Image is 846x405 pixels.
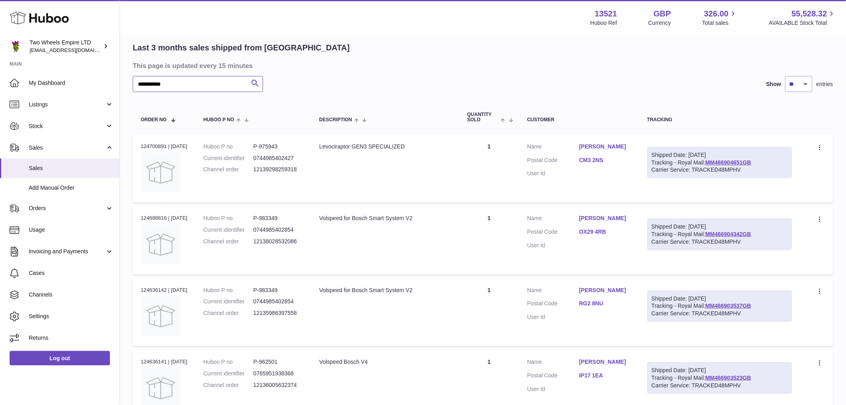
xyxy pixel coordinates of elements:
[459,207,519,274] td: 1
[652,367,788,374] div: Shipped Date: [DATE]
[647,147,792,178] div: Tracking - Royal Mail:
[141,296,181,336] img: no-photo.jpg
[319,287,451,294] div: Volspeed for Bosch Smart System V2
[253,215,303,222] dd: P-983349
[253,154,303,162] dd: 0744985402427
[527,117,631,122] div: Customer
[647,117,792,122] div: Tracking
[705,303,751,309] a: MM466903537GB
[141,117,167,122] span: Order No
[319,143,451,150] div: Levociraptor GEN3 SPECIALIZED
[133,61,831,70] h3: This page is updated every 15 minutes
[29,164,114,172] span: Sales
[579,358,631,366] a: [PERSON_NAME]
[769,19,836,27] span: AVAILABLE Stock Total
[527,170,579,177] dt: User Id
[204,309,253,317] dt: Channel order
[204,215,253,222] dt: Huboo P no
[766,80,781,88] label: Show
[141,358,188,365] div: 124636141 | [DATE]
[204,381,253,389] dt: Channel order
[253,358,303,366] dd: P-962501
[253,143,303,150] dd: P-975943
[204,154,253,162] dt: Current identifier
[29,144,105,152] span: Sales
[253,309,303,317] dd: 12135986397558
[591,19,617,27] div: Huboo Ref
[647,291,792,322] div: Tracking - Royal Mail:
[652,151,788,159] div: Shipped Date: [DATE]
[579,372,631,379] a: IP17 1EA
[652,295,788,303] div: Shipped Date: [DATE]
[29,248,105,255] span: Invoicing and Payments
[253,381,303,389] dd: 12136005632374
[579,156,631,164] a: CM3 2NS
[319,215,451,222] div: Volspeed for Bosch Smart System V2
[579,228,631,236] a: OX29 4RB
[253,298,303,305] dd: 0744985402854
[527,228,579,238] dt: Postal Code
[595,8,617,19] strong: 13521
[527,287,579,296] dt: Name
[579,287,631,294] a: [PERSON_NAME]
[527,300,579,309] dt: Postal Code
[652,223,788,231] div: Shipped Date: [DATE]
[527,242,579,249] dt: User Id
[702,8,738,27] a: 326.00 Total sales
[527,385,579,393] dt: User Id
[705,375,751,381] a: MM466903523GB
[459,279,519,346] td: 1
[29,184,114,192] span: Add Manual Order
[527,156,579,166] dt: Postal Code
[29,313,114,320] span: Settings
[253,166,303,173] dd: 12139298259318
[652,310,788,317] div: Carrier Service: TRACKED48MPHV
[467,112,499,122] span: Quantity Sold
[204,226,253,234] dt: Current identifier
[705,159,751,166] a: MM466904651GB
[253,238,303,245] dd: 12138028532086
[29,334,114,342] span: Returns
[527,215,579,224] dt: Name
[29,122,105,130] span: Stock
[204,287,253,294] dt: Huboo P no
[652,166,788,174] div: Carrier Service: TRACKED48MPHV
[141,143,188,150] div: 124700891 | [DATE]
[253,287,303,294] dd: P-983349
[702,19,738,27] span: Total sales
[141,152,181,192] img: no-photo.jpg
[527,372,579,381] dt: Postal Code
[816,80,833,88] span: entries
[30,47,118,53] span: [EMAIL_ADDRESS][DOMAIN_NAME]
[141,287,188,294] div: 124636142 | [DATE]
[647,362,792,394] div: Tracking - Royal Mail:
[133,42,350,53] h2: Last 3 months sales shipped from [GEOGRAPHIC_DATA]
[705,231,751,237] a: MM466904342GB
[10,40,22,52] img: justas@twowheelsempire.com
[527,143,579,152] dt: Name
[527,358,579,368] dt: Name
[141,225,181,265] img: no-photo.jpg
[204,166,253,173] dt: Channel order
[704,8,728,19] span: 326.00
[29,79,114,87] span: My Dashboard
[30,39,102,54] div: Two Wheels Empire LTD
[29,226,114,234] span: Usage
[652,238,788,246] div: Carrier Service: TRACKED48MPHV
[29,291,114,299] span: Channels
[579,143,631,150] a: [PERSON_NAME]
[652,382,788,389] div: Carrier Service: TRACKED48MPHV
[579,215,631,222] a: [PERSON_NAME]
[204,298,253,305] dt: Current identifier
[10,351,110,365] a: Log out
[459,135,519,202] td: 1
[769,8,836,27] a: 55,528.32 AVAILABLE Stock Total
[204,238,253,245] dt: Channel order
[253,370,303,377] dd: 0765951938368
[204,117,234,122] span: Huboo P no
[579,300,631,307] a: RG2 8NU
[29,101,105,108] span: Listings
[29,205,105,212] span: Orders
[204,370,253,377] dt: Current identifier
[527,313,579,321] dt: User Id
